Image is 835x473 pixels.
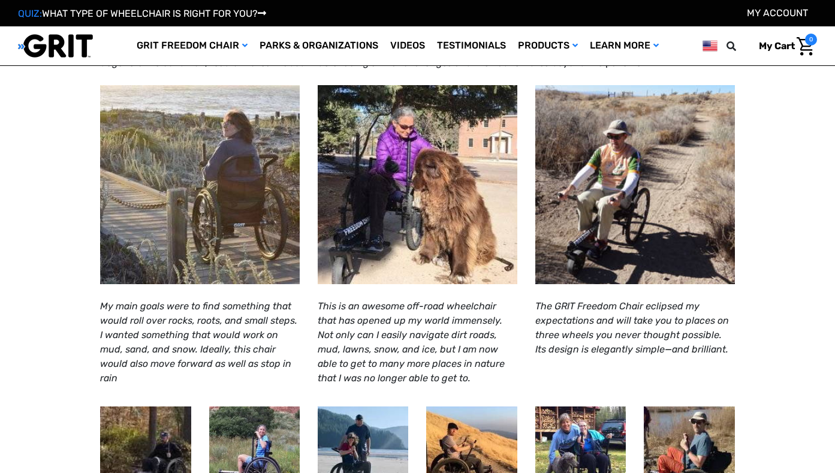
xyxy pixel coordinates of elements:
[18,8,266,19] a: QUIZ:WHAT TYPE OF WHEELCHAIR IS RIGHT FOR YOU?
[535,300,729,355] em: The GRIT Freedom Chair eclipsed my expectations and will take you to places on three wheels you n...
[318,300,505,384] em: This is an awesome off-road wheelchair that has opened up my world immensely. Not only can I easi...
[584,26,665,65] a: Learn More
[18,34,93,58] img: GRIT All-Terrain Wheelchair and Mobility Equipment
[512,26,584,65] a: Products
[759,40,795,52] span: My Cart
[797,37,814,56] img: Cart
[384,26,431,65] a: Videos
[732,34,750,59] input: Search
[747,7,808,19] a: Account
[431,26,512,65] a: Testimonials
[100,300,297,384] em: My main goals were to find something that would roll over rocks, roots, and small steps. I wanted...
[703,38,718,53] img: us.png
[131,26,254,65] a: GRIT Freedom Chair
[254,26,384,65] a: Parks & Organizations
[805,34,817,46] span: 0
[18,8,42,19] span: QUIZ:
[750,34,817,59] a: Cart with 0 items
